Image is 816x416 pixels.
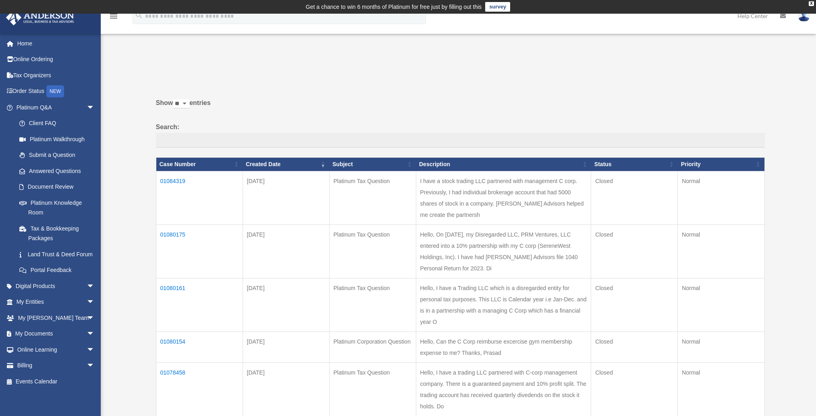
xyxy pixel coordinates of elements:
th: Case Number: activate to sort column ascending [156,158,243,171]
i: menu [109,11,118,21]
a: Submit a Question [11,147,103,163]
td: 01080175 [156,224,243,278]
span: arrow_drop_down [87,342,103,358]
div: close [809,1,814,6]
a: Online Learningarrow_drop_down [6,342,107,358]
i: search [135,11,143,20]
td: Normal [678,278,764,332]
a: Tax & Bookkeeping Packages [11,220,103,246]
span: arrow_drop_down [87,358,103,374]
a: Platinum Q&Aarrow_drop_down [6,99,103,115]
td: [DATE] [243,171,329,224]
td: Closed [591,171,678,224]
div: NEW [46,85,64,97]
td: Normal [678,171,764,224]
td: Normal [678,332,764,362]
a: Platinum Knowledge Room [11,195,103,220]
a: Land Trust & Deed Forum [11,246,103,262]
td: [DATE] [243,278,329,332]
th: Priority: activate to sort column ascending [678,158,764,171]
a: My [PERSON_NAME] Teamarrow_drop_down [6,310,107,326]
a: Platinum Walkthrough [11,131,103,147]
a: Online Ordering [6,51,107,68]
td: Hello, I have a Trading LLC which is a disregarded entity for personal tax purposes. This LLC is ... [416,278,591,332]
a: My Documentsarrow_drop_down [6,326,107,342]
td: Platinum Tax Question [329,362,416,416]
td: Closed [591,224,678,278]
td: 01080154 [156,332,243,362]
div: Get a chance to win 6 months of Platinum for free just by filling out this [306,2,482,12]
a: My Entitiesarrow_drop_down [6,294,107,310]
label: Search: [156,122,765,148]
a: Document Review [11,179,103,195]
td: Normal [678,224,764,278]
span: arrow_drop_down [87,278,103,294]
select: Showentries [173,99,189,109]
th: Status: activate to sort column ascending [591,158,678,171]
span: arrow_drop_down [87,99,103,116]
a: Tax Organizers [6,67,107,83]
td: 01084319 [156,171,243,224]
a: menu [109,14,118,21]
th: Created Date: activate to sort column ascending [243,158,329,171]
th: Subject: activate to sort column ascending [329,158,416,171]
td: I have a stock trading LLC partnered with management C corp. Previously, I had individual brokera... [416,171,591,224]
a: Home [6,35,107,51]
td: Closed [591,332,678,362]
a: Digital Productsarrow_drop_down [6,278,107,294]
td: Platinum Tax Question [329,278,416,332]
td: Platinum Corporation Question [329,332,416,362]
th: Description: activate to sort column ascending [416,158,591,171]
img: User Pic [798,10,810,22]
a: Events Calendar [6,373,107,389]
a: Portal Feedback [11,262,103,278]
img: Anderson Advisors Platinum Portal [4,10,77,25]
td: Closed [591,362,678,416]
label: Show entries [156,97,765,117]
td: [DATE] [243,332,329,362]
td: 01080161 [156,278,243,332]
input: Search: [156,133,765,148]
span: arrow_drop_down [87,326,103,342]
span: arrow_drop_down [87,294,103,311]
td: Platinum Tax Question [329,171,416,224]
a: survey [485,2,510,12]
a: Order StatusNEW [6,83,107,100]
a: Billingarrow_drop_down [6,358,107,374]
td: Hello, I have a trading LLC partnered with C-corp management company. There is a guaranteed payme... [416,362,591,416]
td: Platinum Tax Question [329,224,416,278]
td: Closed [591,278,678,332]
td: [DATE] [243,224,329,278]
td: Hello, On [DATE], my Disregarded LLC, PRM Ventures, LLC entered into a 10% partnership with my C ... [416,224,591,278]
td: Normal [678,362,764,416]
a: Client FAQ [11,115,103,132]
td: Hello, Can the C Corp reimburse excercise gym membership expense to me? Thanks, Prasad [416,332,591,362]
td: 01078458 [156,362,243,416]
td: [DATE] [243,362,329,416]
span: arrow_drop_down [87,310,103,326]
a: Answered Questions [11,163,99,179]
